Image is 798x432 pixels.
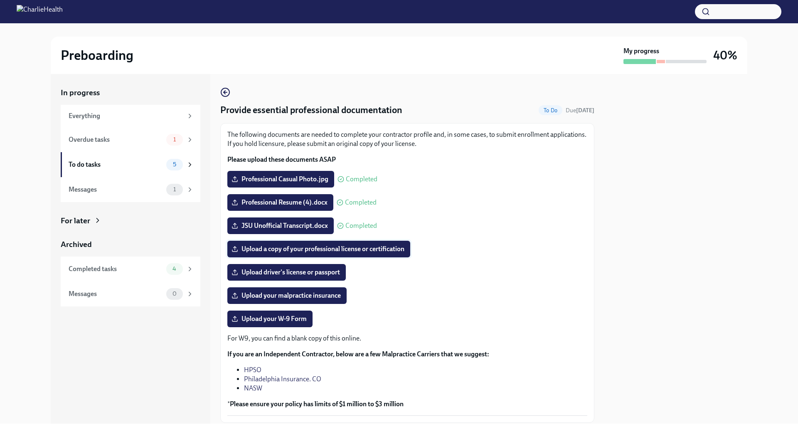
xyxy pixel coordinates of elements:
[539,107,562,114] span: To Do
[623,47,659,56] strong: My progress
[244,375,321,383] a: Philadelphia Insurance. CO
[69,111,183,121] div: Everything
[244,384,262,392] a: NASW
[61,239,200,250] a: Archived
[61,257,200,281] a: Completed tasks4
[566,107,594,114] span: Due
[69,160,163,169] div: To do tasks
[61,215,200,226] a: For later
[345,199,377,206] span: Completed
[227,287,347,304] label: Upload your malpractice insurance
[233,291,341,300] span: Upload your malpractice insurance
[61,87,200,98] a: In progress
[233,245,404,253] span: Upload a copy of your professional license or certification
[233,222,328,230] span: JSU Unofficial Transcript.docx
[167,266,181,272] span: 4
[346,176,377,183] span: Completed
[61,47,133,64] h2: Preboarding
[227,194,333,211] label: Professional Resume (4).docx
[713,48,737,63] h3: 40%
[244,366,261,374] a: HPSO
[167,291,182,297] span: 0
[69,135,163,144] div: Overdue tasks
[227,130,587,148] p: The following documents are needed to complete your contractor profile and, in some cases, to sub...
[345,222,377,229] span: Completed
[61,281,200,306] a: Messages0
[227,171,334,188] label: Professional Casual Photo.jpg
[168,186,181,193] span: 1
[233,198,328,207] span: Professional Resume (4).docx
[227,350,489,358] strong: If you are an Independent Contractor, below are a few Malpractice Carriers that we suggest:
[69,289,163,299] div: Messages
[227,311,313,327] label: Upload your W-9 Form
[233,315,307,323] span: Upload your W-9 Form
[227,241,410,257] label: Upload a copy of your professional license or certification
[227,156,336,163] strong: Please upload these documents ASAP
[220,104,402,116] h4: Provide essential professional documentation
[168,161,181,168] span: 5
[230,400,404,408] strong: Please ensure your policy has limits of $1 million to $3 million
[233,175,328,183] span: Professional Casual Photo.jpg
[227,334,587,343] p: For W9, you can find a blank copy of this online.
[227,217,334,234] label: JSU Unofficial Transcript.docx
[566,106,594,114] span: September 21st, 2025 08:00
[168,136,181,143] span: 1
[61,152,200,177] a: To do tasks5
[69,264,163,274] div: Completed tasks
[61,127,200,152] a: Overdue tasks1
[61,105,200,127] a: Everything
[61,215,90,226] div: For later
[227,264,346,281] label: Upload driver's license or passport
[69,185,163,194] div: Messages
[17,5,63,18] img: CharlieHealth
[61,177,200,202] a: Messages1
[233,268,340,276] span: Upload driver's license or passport
[576,107,594,114] strong: [DATE]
